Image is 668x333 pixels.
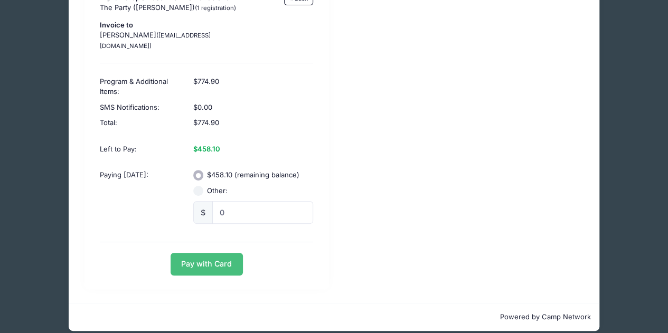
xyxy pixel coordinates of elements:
div: $774.90 [188,115,318,136]
button: Pay with Card [171,253,243,275]
div: Program & Additional Items: [95,69,188,100]
div: $0.00 [188,100,318,116]
div: $774.90 [188,69,318,100]
label: $458.10 (remaining balance) [207,170,299,180]
label: Other: [207,186,228,196]
strong: Invoice to [100,21,133,29]
div: Paying [DATE]: [95,162,188,231]
p: [PERSON_NAME] [100,20,239,51]
div: SMS Notifications: [95,100,188,116]
small: (1 registration) [195,4,236,12]
div: $ [193,201,213,224]
div: Total: [95,115,188,136]
div: Left to Pay: [95,136,188,163]
p: Powered by Camp Network [78,312,591,322]
strong: $458.10 [193,145,220,153]
small: ([EMAIL_ADDRESS][DOMAIN_NAME]) [100,32,211,50]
